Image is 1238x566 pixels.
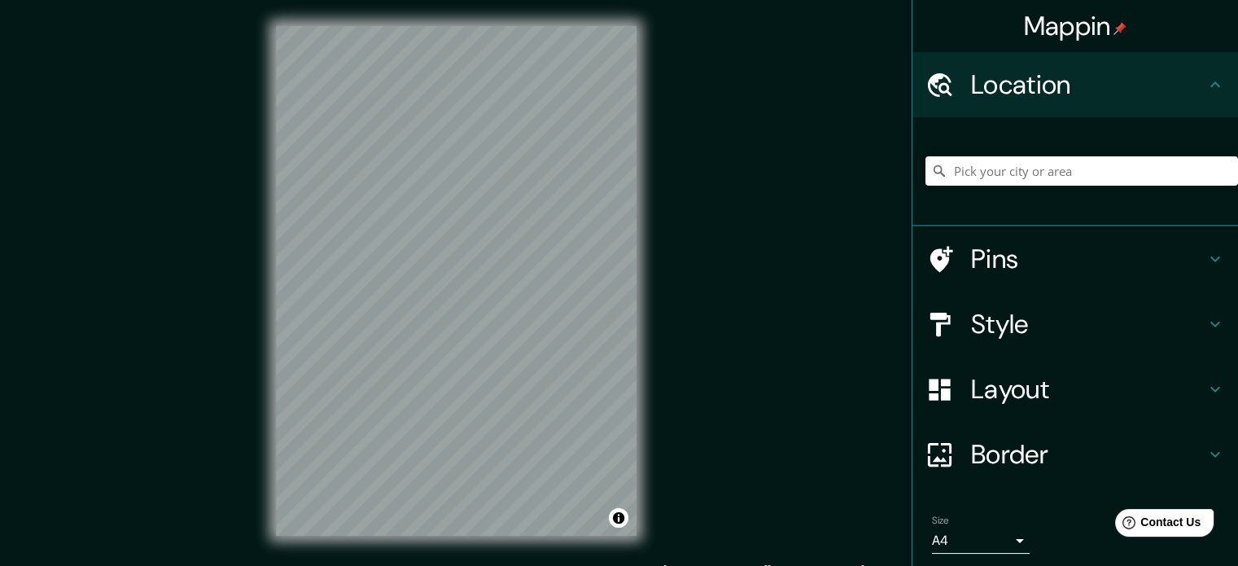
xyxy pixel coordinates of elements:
[925,156,1238,186] input: Pick your city or area
[912,357,1238,422] div: Layout
[971,243,1205,275] h4: Pins
[971,308,1205,340] h4: Style
[932,514,949,528] label: Size
[971,438,1205,471] h4: Border
[912,422,1238,487] div: Border
[912,52,1238,117] div: Location
[1113,22,1126,35] img: pin-icon.png
[971,68,1205,101] h4: Location
[609,508,628,528] button: Toggle attribution
[932,528,1030,554] div: A4
[971,373,1205,406] h4: Layout
[1093,502,1220,548] iframe: Help widget launcher
[276,26,636,536] canvas: Map
[1024,10,1127,42] h4: Mappin
[912,226,1238,292] div: Pins
[912,292,1238,357] div: Style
